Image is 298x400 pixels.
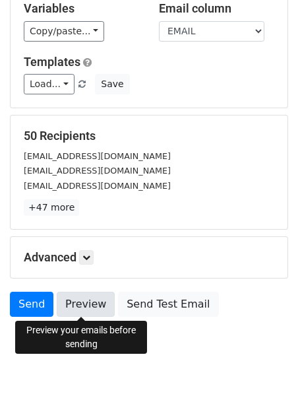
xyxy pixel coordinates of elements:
button: Save [95,74,129,94]
a: Templates [24,55,80,69]
small: [EMAIL_ADDRESS][DOMAIN_NAME] [24,166,171,176]
iframe: Chat Widget [232,337,298,400]
a: +47 more [24,199,79,216]
h5: 50 Recipients [24,129,274,143]
div: Preview your emails before sending [15,321,147,354]
h5: Email column [159,1,274,16]
a: Send [10,292,53,317]
a: Preview [57,292,115,317]
a: Send Test Email [118,292,218,317]
a: Load... [24,74,74,94]
a: Copy/paste... [24,21,104,42]
small: [EMAIL_ADDRESS][DOMAIN_NAME] [24,181,171,191]
h5: Advanced [24,250,274,265]
h5: Variables [24,1,139,16]
small: [EMAIL_ADDRESS][DOMAIN_NAME] [24,151,171,161]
